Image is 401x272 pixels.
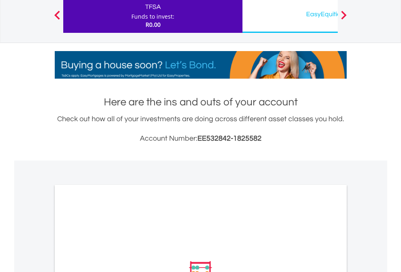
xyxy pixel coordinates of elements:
[55,133,347,144] h3: Account Number:
[336,15,352,23] button: Next
[55,95,347,109] h1: Here are the ins and outs of your account
[49,15,65,23] button: Previous
[68,1,238,13] div: TFSA
[55,114,347,144] div: Check out how all of your investments are doing across different asset classes you hold.
[197,135,262,142] span: EE532842-1825582
[131,13,174,21] div: Funds to invest:
[146,21,161,28] span: R0.00
[55,51,347,79] img: EasyMortage Promotion Banner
